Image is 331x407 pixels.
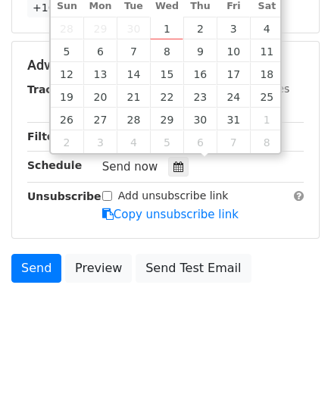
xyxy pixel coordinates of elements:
[217,108,250,130] span: October 31, 2025
[51,17,84,39] span: September 28, 2025
[136,254,251,283] a: Send Test Email
[51,85,84,108] span: October 19, 2025
[83,39,117,62] span: October 6, 2025
[11,254,61,283] a: Send
[217,2,250,11] span: Fri
[250,39,283,62] span: October 11, 2025
[150,130,183,153] span: November 5, 2025
[250,130,283,153] span: November 8, 2025
[150,39,183,62] span: October 8, 2025
[183,130,217,153] span: November 6, 2025
[27,130,66,142] strong: Filters
[217,17,250,39] span: October 3, 2025
[117,17,150,39] span: September 30, 2025
[217,85,250,108] span: October 24, 2025
[117,85,150,108] span: October 21, 2025
[250,17,283,39] span: October 4, 2025
[183,39,217,62] span: October 9, 2025
[150,108,183,130] span: October 29, 2025
[117,39,150,62] span: October 7, 2025
[117,108,150,130] span: October 28, 2025
[183,108,217,130] span: October 30, 2025
[27,159,82,171] strong: Schedule
[217,130,250,153] span: November 7, 2025
[217,39,250,62] span: October 10, 2025
[27,190,101,202] strong: Unsubscribe
[83,17,117,39] span: September 29, 2025
[150,62,183,85] span: October 15, 2025
[255,334,331,407] iframe: Chat Widget
[217,62,250,85] span: October 17, 2025
[117,2,150,11] span: Tue
[250,85,283,108] span: October 25, 2025
[150,85,183,108] span: October 22, 2025
[51,39,84,62] span: October 5, 2025
[118,188,229,204] label: Add unsubscribe link
[150,2,183,11] span: Wed
[102,208,239,221] a: Copy unsubscribe link
[83,85,117,108] span: October 20, 2025
[117,130,150,153] span: November 4, 2025
[250,62,283,85] span: October 18, 2025
[27,83,78,95] strong: Tracking
[83,108,117,130] span: October 27, 2025
[117,62,150,85] span: October 14, 2025
[250,2,283,11] span: Sat
[183,17,217,39] span: October 2, 2025
[51,2,84,11] span: Sun
[183,2,217,11] span: Thu
[27,57,304,74] h5: Advanced
[83,62,117,85] span: October 13, 2025
[102,160,158,174] span: Send now
[51,62,84,85] span: October 12, 2025
[51,130,84,153] span: November 2, 2025
[65,254,132,283] a: Preview
[150,17,183,39] span: October 1, 2025
[83,2,117,11] span: Mon
[51,108,84,130] span: October 26, 2025
[83,130,117,153] span: November 3, 2025
[183,62,217,85] span: October 16, 2025
[250,108,283,130] span: November 1, 2025
[183,85,217,108] span: October 23, 2025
